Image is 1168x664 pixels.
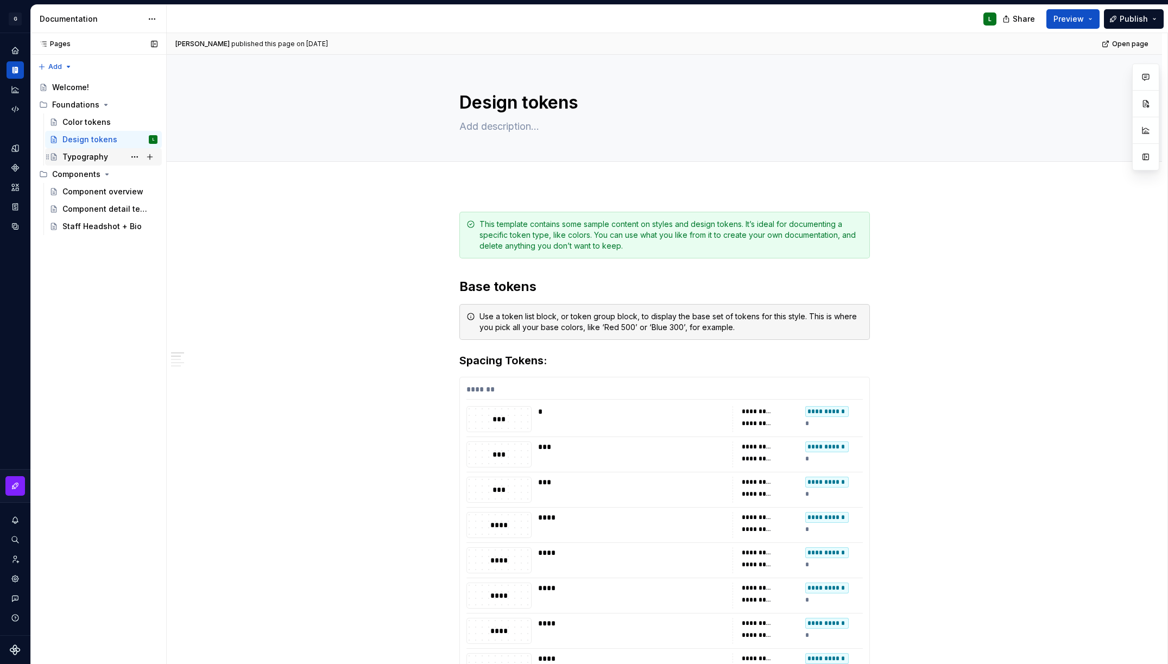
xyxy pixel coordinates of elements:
a: Component overview [45,183,162,200]
a: Invite team [7,551,24,568]
a: Design tokens [7,140,24,157]
a: Settings [7,570,24,587]
div: Foundations [52,99,99,110]
div: published this page on [DATE] [231,40,328,48]
svg: Supernova Logo [10,644,21,655]
a: Code automation [7,100,24,118]
button: Contact support [7,590,24,607]
a: Component detail template [45,200,162,218]
a: Welcome! [35,79,162,96]
h3: Spacing Tokens: [459,353,870,368]
span: Publish [1120,14,1148,24]
button: Notifications [7,511,24,529]
div: Typography [62,151,108,162]
div: Documentation [40,14,142,24]
div: Component detail template [62,204,152,214]
div: L [153,134,154,145]
button: Preview [1046,9,1100,29]
button: Add [35,59,75,74]
div: Foundations [35,96,162,113]
button: Search ⌘K [7,531,24,548]
span: [PERSON_NAME] [175,40,230,48]
a: Documentation [7,61,24,79]
a: Staff Headshot + Bio [45,218,162,235]
a: Open page [1098,36,1153,52]
a: Data sources [7,218,24,235]
div: Component overview [62,186,143,197]
div: G [9,12,22,26]
span: Share [1013,14,1035,24]
span: Open page [1112,40,1148,48]
a: Analytics [7,81,24,98]
a: Assets [7,179,24,196]
textarea: Design tokens [457,90,868,116]
button: Share [997,9,1042,29]
span: Preview [1053,14,1084,24]
a: Storybook stories [7,198,24,216]
div: Welcome! [52,82,89,93]
div: Page tree [35,79,162,235]
a: Design tokensL [45,131,162,148]
a: Components [7,159,24,176]
div: Pages [35,40,71,48]
div: Staff Headshot + Bio [62,221,142,232]
a: Color tokens [45,113,162,131]
button: Publish [1104,9,1164,29]
div: Components [52,169,100,180]
div: Color tokens [62,117,111,128]
div: Components [35,166,162,183]
div: Use a token list block, or token group block, to display the base set of tokens for this style. T... [479,311,863,333]
a: Home [7,42,24,59]
div: Design tokens [62,134,117,145]
a: Typography [45,148,162,166]
div: L [988,15,992,23]
span: Add [48,62,62,71]
div: This template contains some sample content on styles and design tokens. It’s ideal for documentin... [479,219,863,251]
h2: Base tokens [459,278,870,295]
button: G [2,7,28,30]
